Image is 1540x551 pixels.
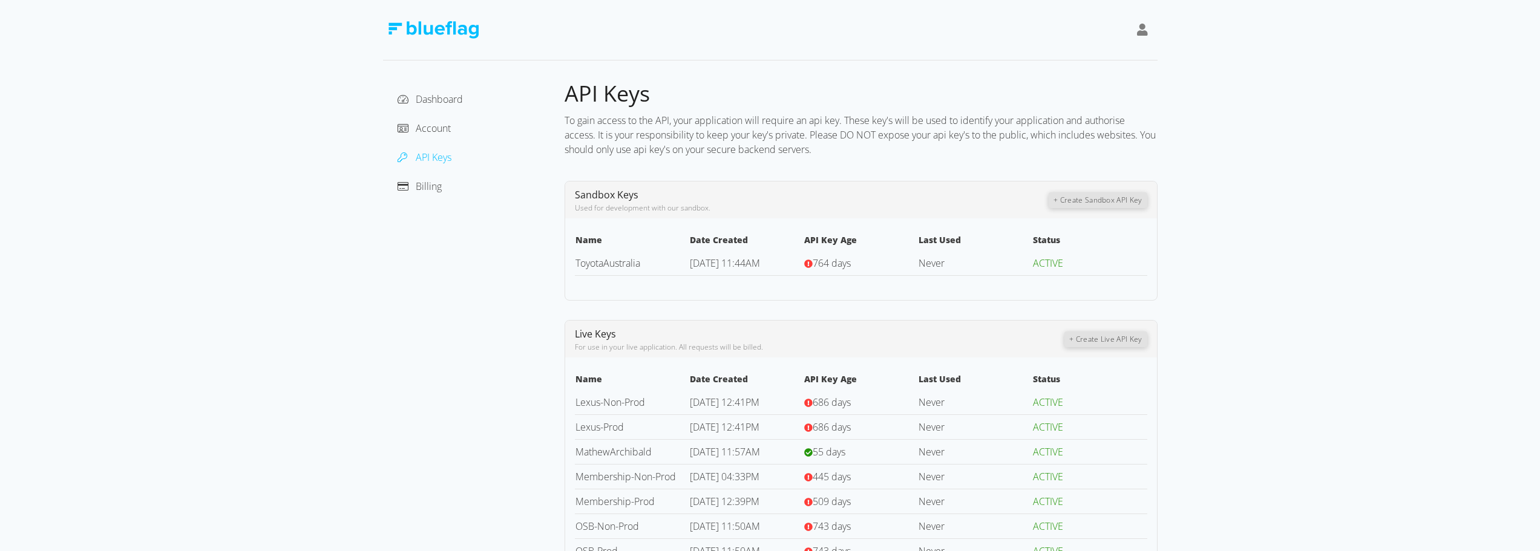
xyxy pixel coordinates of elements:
[565,108,1158,161] div: To gain access to the API, your application will require an api key. These key's will be used to ...
[918,372,1032,390] th: Last Used
[813,520,851,533] span: 743 days
[575,445,652,458] a: MathewArchibald
[1033,396,1063,409] span: ACTIVE
[388,21,479,39] img: Blue Flag Logo
[690,256,760,270] span: [DATE] 11:44AM
[919,495,945,508] span: Never
[1033,520,1063,533] span: ACTIVE
[813,256,851,270] span: 764 days
[813,420,851,434] span: 686 days
[1033,495,1063,508] span: ACTIVE
[1064,331,1147,347] button: + Create Live API Key
[919,520,945,533] span: Never
[813,396,851,409] span: 686 days
[919,445,945,458] span: Never
[689,233,804,251] th: Date Created
[919,470,945,483] span: Never
[690,420,759,434] span: [DATE] 12:41PM
[575,188,638,201] span: Sandbox Keys
[575,256,640,270] a: ToyotaAustralia
[1033,420,1063,434] span: ACTIVE
[398,180,442,193] a: Billing
[1033,445,1063,458] span: ACTIVE
[1033,256,1063,270] span: ACTIVE
[1033,470,1063,483] span: ACTIVE
[565,79,650,108] span: API Keys
[575,203,1049,214] div: Used for development with our sandbox.
[1032,372,1147,390] th: Status
[575,396,645,409] a: Lexus-Non-Prod
[1032,233,1147,251] th: Status
[575,342,1065,353] div: For use in your live application. All requests will be billed.
[398,122,451,135] a: Account
[690,470,759,483] span: [DATE] 04:33PM
[918,233,1032,251] th: Last Used
[919,396,945,409] span: Never
[416,151,451,164] span: API Keys
[575,520,639,533] a: OSB-Non-Prod
[689,372,804,390] th: Date Created
[813,470,851,483] span: 445 days
[575,327,616,341] span: Live Keys
[398,151,451,164] a: API Keys
[575,470,676,483] a: Membership-Non-Prod
[919,420,945,434] span: Never
[575,372,689,390] th: Name
[690,445,760,458] span: [DATE] 11:57AM
[813,445,845,458] span: 55 days
[690,520,760,533] span: [DATE] 11:50AM
[804,372,918,390] th: API Key Age
[1049,192,1147,208] button: + Create Sandbox API Key
[416,122,451,135] span: Account
[575,495,655,508] a: Membership-Prod
[919,256,945,270] span: Never
[813,495,851,508] span: 509 days
[398,93,463,106] a: Dashboard
[690,396,759,409] span: [DATE] 12:41PM
[416,180,442,193] span: Billing
[804,233,918,251] th: API Key Age
[416,93,463,106] span: Dashboard
[690,495,759,508] span: [DATE] 12:39PM
[575,233,689,251] th: Name
[575,420,624,434] a: Lexus-Prod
